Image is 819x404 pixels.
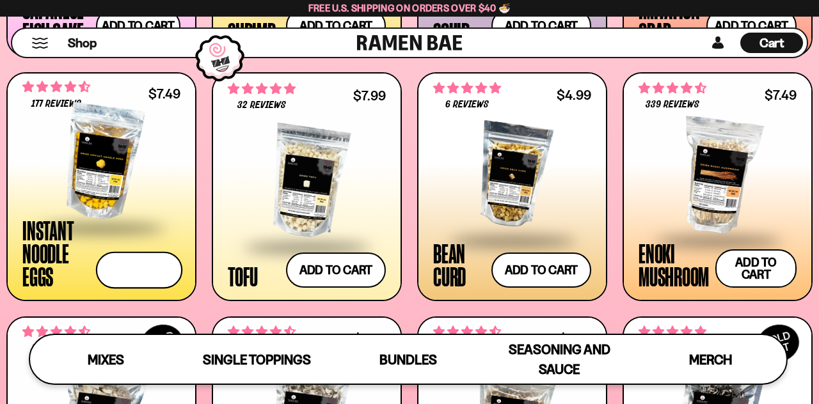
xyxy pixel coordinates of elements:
[639,80,706,97] span: 4.53 stars
[22,323,90,340] span: 4.52 stars
[286,252,386,288] button: Add to cart
[639,323,706,340] span: 4.86 stars
[228,81,296,97] span: 4.78 stars
[31,38,49,49] button: Mobile Menu Trigger
[484,335,635,384] a: Seasoning and Sauce
[715,249,797,288] button: Add to cart
[22,219,91,288] div: Instant Noodle Eggs
[623,72,813,300] a: 4.53 stars 339 reviews $7.49 Enoki Mushroom Add to cart
[379,352,437,368] span: Bundles
[433,80,501,97] span: 5.00 stars
[417,72,607,300] a: 5.00 stars 6 reviews $4.99 Bean Curd Add to cart
[203,352,311,368] span: Single Toppings
[689,352,732,368] span: Merch
[759,35,784,50] span: Cart
[228,265,258,288] div: Tofu
[181,335,332,384] a: Single Toppings
[557,89,591,101] div: $4.99
[354,332,386,345] div: $7.49
[635,335,786,384] a: Merch
[353,89,386,102] div: $7.99
[30,335,181,384] a: Mixes
[68,35,97,52] span: Shop
[88,352,124,368] span: Mixes
[646,100,699,110] span: 339 reviews
[148,88,180,100] div: $7.49
[740,29,803,57] div: Cart
[212,72,402,300] a: 4.78 stars 32 reviews $7.99 Tofu Add to cart
[68,33,97,53] a: Shop
[639,242,709,288] div: Enoki Mushroom
[22,79,90,95] span: 4.71 stars
[509,341,610,377] span: Seasoning and Sauce
[559,332,591,345] div: $7.49
[765,89,797,101] div: $7.49
[237,100,286,111] span: 32 reviews
[228,323,296,340] span: 4.59 stars
[333,335,484,384] a: Bundles
[433,323,501,340] span: 4.68 stars
[433,242,485,288] div: Bean Curd
[96,252,182,289] button: Add to cart
[6,72,196,300] a: 4.71 stars 177 reviews $7.49 Instant Noodle Eggs Add to cart
[445,100,489,110] span: 6 reviews
[491,252,591,288] button: Add to cart
[308,2,511,14] span: Free U.S. Shipping on Orders over $40 🍜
